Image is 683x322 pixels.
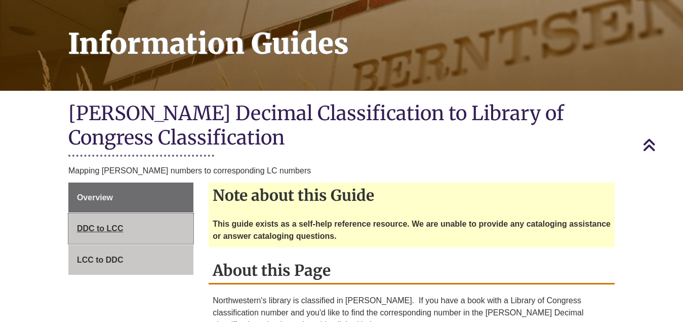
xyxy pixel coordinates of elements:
span: DDC to LCC [77,224,124,233]
h2: About this Page [209,258,615,284]
div: Guide Page Menu [68,183,193,275]
a: DDC to LCC [68,213,193,244]
a: LCC to DDC [68,245,193,275]
a: Overview [68,183,193,213]
span: Overview [77,193,113,202]
h1: [PERSON_NAME] Decimal Classification to Library of Congress Classification [68,101,615,152]
span: Mapping [PERSON_NAME] numbers to corresponding LC numbers [68,166,311,175]
a: Back to Top [642,138,680,152]
strong: This guide exists as a self-help reference resource. We are unable to provide any cataloging assi... [213,220,611,240]
h2: Note about this Guide [209,183,615,208]
span: LCC to DDC [77,256,124,264]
